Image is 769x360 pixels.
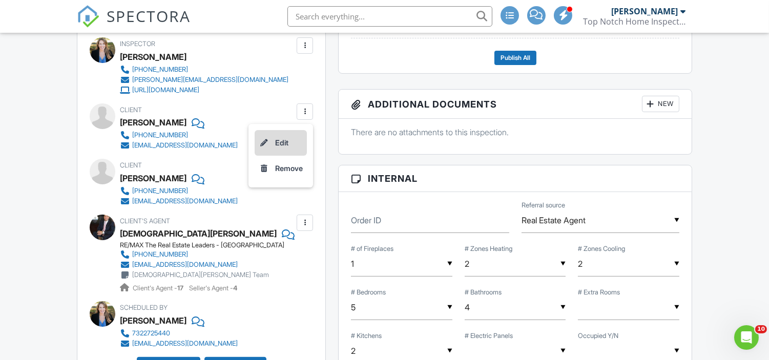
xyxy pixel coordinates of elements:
span: Client [120,106,142,114]
img: The Best Home Inspection Software - Spectora [77,5,99,28]
div: [PHONE_NUMBER] [132,66,188,74]
div: [PHONE_NUMBER] [132,131,188,139]
div: [EMAIL_ADDRESS][DOMAIN_NAME] [132,141,238,150]
span: 10 [755,325,767,333]
a: [PHONE_NUMBER] [120,249,286,260]
p: There are no attachments to this inspection. [351,126,679,138]
a: [PHONE_NUMBER] [120,186,238,196]
label: Order ID [351,215,381,226]
a: [EMAIL_ADDRESS][DOMAIN_NAME] [120,196,238,206]
div: [PERSON_NAME] [120,313,186,328]
a: [EMAIL_ADDRESS][DOMAIN_NAME] [120,260,286,270]
label: # Bedrooms [351,288,386,297]
a: SPECTORA [77,14,191,35]
div: Top Notch Home Inspection [583,16,685,27]
label: # Electric Panels [465,331,513,341]
span: Inspector [120,40,155,48]
label: # Zones Heating [465,244,512,253]
div: [PHONE_NUMBER] [132,187,188,195]
span: SPECTORA [107,5,191,27]
div: [URL][DOMAIN_NAME] [132,86,199,94]
a: 7322725440 [120,328,238,338]
strong: 4 [233,284,237,292]
div: [DEMOGRAPHIC_DATA][PERSON_NAME] Team [132,271,269,279]
label: # Kitchens [351,331,382,341]
label: Occupied Y/N [578,331,618,341]
div: [PERSON_NAME] [611,6,678,16]
a: [DEMOGRAPHIC_DATA][PERSON_NAME] [120,226,277,241]
div: Remove [275,162,303,175]
strong: 17 [177,284,183,292]
h3: Additional Documents [339,90,691,119]
span: Client [120,161,142,169]
div: [PERSON_NAME] [120,115,186,130]
div: New [642,96,679,112]
label: Referral source [522,201,565,210]
a: [PHONE_NUMBER] [120,65,288,75]
div: [PERSON_NAME] [120,171,186,186]
a: [PHONE_NUMBER] [120,130,238,140]
div: [EMAIL_ADDRESS][DOMAIN_NAME] [132,261,238,269]
a: [PERSON_NAME][EMAIL_ADDRESS][DOMAIN_NAME] [120,75,288,85]
a: Remove [255,156,307,181]
div: [EMAIL_ADDRESS][DOMAIN_NAME] [132,197,238,205]
input: Search everything... [287,6,492,27]
span: Seller's Agent - [189,284,237,292]
label: # of Fireplaces [351,244,393,253]
span: Client's Agent - [133,284,185,292]
a: [EMAIL_ADDRESS][DOMAIN_NAME] [120,140,238,151]
h3: Internal [339,165,691,192]
a: [URL][DOMAIN_NAME] [120,85,288,95]
div: [PERSON_NAME] [120,49,186,65]
div: [EMAIL_ADDRESS][DOMAIN_NAME] [132,340,238,348]
div: 7322725440 [132,329,170,337]
div: RE/MAX The Real Estate Leaders - [GEOGRAPHIC_DATA] [120,241,295,249]
a: [EMAIL_ADDRESS][DOMAIN_NAME] [120,338,238,349]
iframe: Intercom live chat [734,325,759,350]
span: Client's Agent [120,217,170,225]
div: [PERSON_NAME][EMAIL_ADDRESS][DOMAIN_NAME] [132,76,288,84]
label: # Bathrooms [465,288,502,297]
label: # Extra Rooms [578,288,620,297]
div: [PHONE_NUMBER] [132,250,188,259]
span: Scheduled By [120,304,168,311]
a: Edit [255,130,307,156]
label: # Zones Cooling [578,244,625,253]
